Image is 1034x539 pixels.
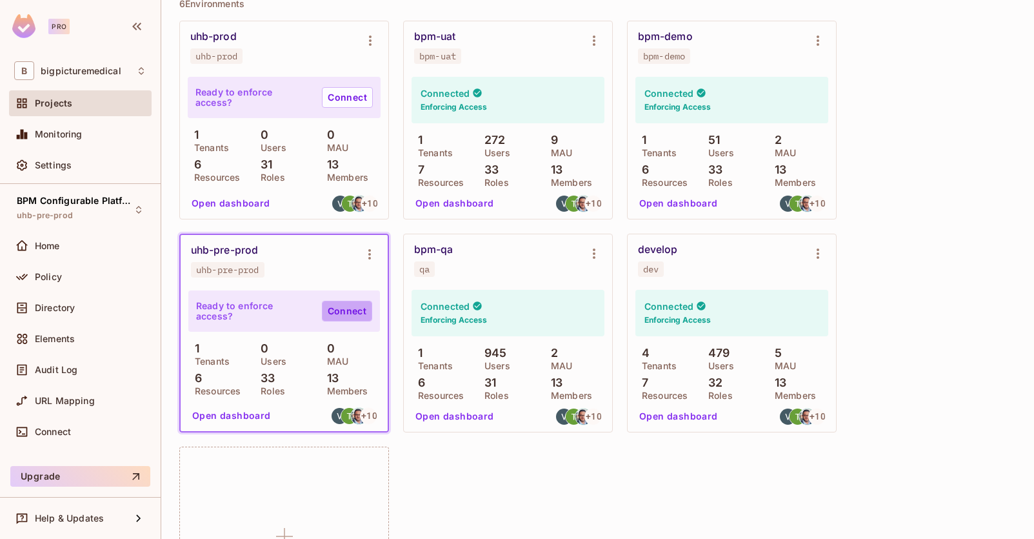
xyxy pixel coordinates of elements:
span: uhb-pre-prod [17,210,73,221]
img: taraka.boddu@bigpicturemedical.com [790,196,806,212]
button: Open dashboard [187,405,276,426]
p: 7 [635,376,648,389]
p: Roles [254,172,285,183]
button: Open dashboard [186,193,275,214]
p: 13 [544,163,562,176]
p: Members [321,386,368,396]
span: B [14,61,34,80]
div: dev [643,264,659,274]
p: Tenants [412,148,453,158]
p: 13 [544,376,562,389]
p: 4 [635,347,650,360]
span: Connect [35,427,71,437]
p: Members [544,178,592,188]
img: jean.bastos@bigpicturemedical.com [575,196,592,212]
p: Ready to enforce access? [196,301,312,321]
img: taraka.boddu@bigpicturemedical.com [341,408,357,424]
span: URL Mapping [35,396,95,406]
p: Users [478,148,510,158]
button: Upgrade [10,466,150,487]
p: Roles [702,178,733,188]
span: + 10 [362,199,377,208]
p: 2 [544,347,558,360]
p: 1 [635,134,646,147]
div: bpm-demo [643,51,685,61]
img: jean.bastos@bigpicturemedical.com [799,196,815,212]
p: MAU [321,143,348,153]
p: 0 [321,342,335,355]
button: Open dashboard [634,193,723,214]
p: MAU [544,148,572,158]
p: 13 [768,163,786,176]
p: Roles [478,178,509,188]
span: Settings [35,160,72,170]
img: jean.bastos@bigpicturemedical.com [352,196,368,212]
button: Environment settings [581,241,607,267]
div: bpm-qa [414,243,453,256]
button: Environment settings [581,28,607,54]
h6: Enforcing Access [644,101,711,113]
p: Users [702,148,734,158]
p: Resources [188,172,240,183]
p: Tenants [635,361,677,371]
span: Monitoring [35,129,83,139]
p: 9 [544,134,558,147]
span: Elements [35,334,75,344]
img: jean.bastos@bigpicturemedical.com [351,408,367,424]
p: Tenants [412,361,453,371]
img: vinay.rawat@bigpicturemedical.com [780,196,796,212]
p: 2 [768,134,782,147]
p: Members [321,172,368,183]
button: Open dashboard [634,406,723,427]
span: Workspace: bigpicturemedical [41,66,121,76]
p: 32 [702,376,722,389]
h4: Connected [421,87,470,99]
button: Environment settings [805,28,831,54]
p: 1 [188,128,199,141]
p: MAU [321,356,348,367]
p: 13 [768,376,786,389]
img: vinay.rawat@bigpicturemedical.com [332,196,348,212]
span: + 10 [810,412,825,421]
p: 0 [254,342,268,355]
div: uhb-prod [190,30,237,43]
p: 479 [702,347,730,360]
span: + 10 [361,411,377,420]
div: qa [419,264,430,274]
img: jean.bastos@bigpicturemedical.com [799,409,815,425]
p: 6 [188,158,201,171]
div: uhb-pre-prod [196,265,259,275]
span: Home [35,241,60,251]
span: + 10 [586,199,601,208]
div: bpm-demo [638,30,693,43]
img: taraka.boddu@bigpicturemedical.com [566,196,582,212]
div: uhb-prod [195,51,237,61]
p: Roles [478,391,509,401]
img: vinay.rawat@bigpicturemedical.com [332,408,348,424]
button: Environment settings [357,241,383,267]
img: jean.bastos@bigpicturemedical.com [575,409,592,425]
h4: Connected [644,87,693,99]
p: 1 [412,347,423,360]
div: bpm-uat [419,51,456,61]
a: Connect [322,87,373,108]
span: Help & Updates [35,513,104,524]
div: develop [638,243,678,256]
p: Roles [254,386,285,396]
img: taraka.boddu@bigpicturemedical.com [566,409,582,425]
p: MAU [768,361,796,371]
p: 13 [321,372,339,385]
p: 1 [412,134,423,147]
h6: Enforcing Access [421,101,487,113]
button: Open dashboard [410,406,499,427]
p: 33 [478,163,499,176]
p: 33 [254,372,275,385]
p: MAU [544,361,572,371]
p: 945 [478,347,507,360]
p: 6 [412,376,425,389]
img: vinay.rawat@bigpicturemedical.com [556,409,572,425]
p: Roles [702,391,733,401]
button: Open dashboard [410,193,499,214]
p: Users [254,356,286,367]
span: Audit Log [35,365,77,375]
